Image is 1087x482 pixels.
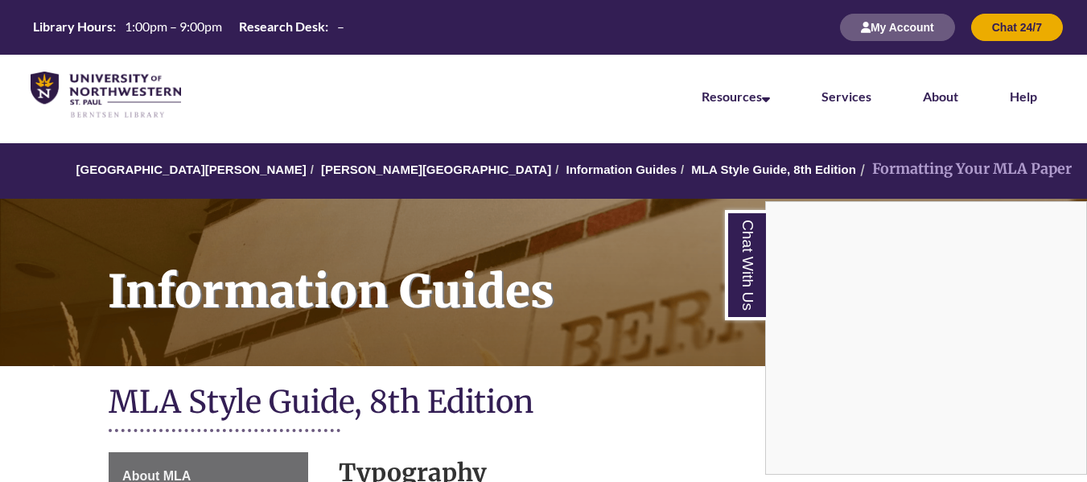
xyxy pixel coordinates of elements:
[821,89,871,104] a: Services
[725,210,766,320] a: Chat With Us
[31,72,181,119] img: UNWSP Library Logo
[923,89,958,104] a: About
[766,202,1086,474] iframe: Chat Widget
[702,89,770,104] a: Resources
[1010,89,1037,104] a: Help
[765,201,1087,475] div: Chat With Us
